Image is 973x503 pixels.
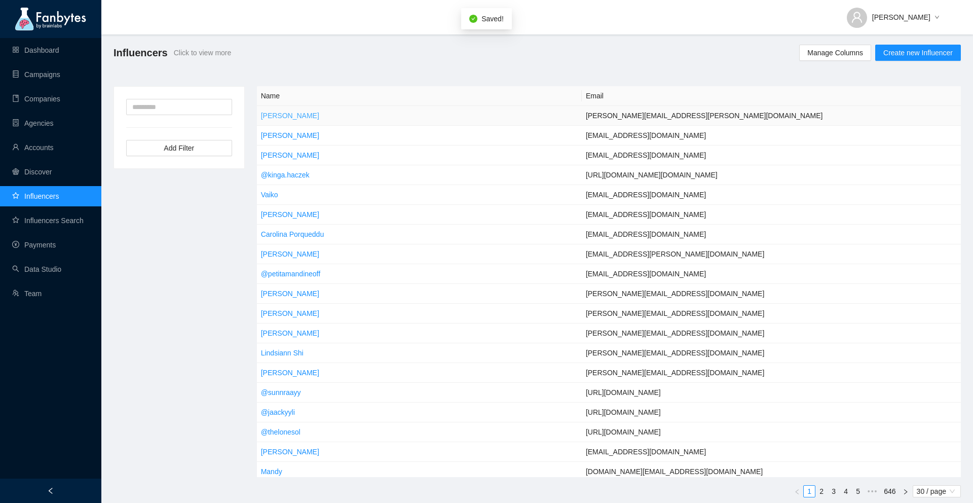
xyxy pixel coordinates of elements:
[582,86,961,106] th: Email
[872,12,930,23] span: [PERSON_NAME]
[164,142,194,154] span: Add Filter
[828,485,840,497] li: 3
[582,324,961,343] td: [PERSON_NAME][EMAIL_ADDRESS][DOMAIN_NAME]
[261,329,319,337] a: [PERSON_NAME]
[875,45,961,61] button: Create new Influencer
[582,422,961,442] td: [URL][DOMAIN_NAME]
[840,485,852,497] li: 4
[582,284,961,304] td: [PERSON_NAME][EMAIL_ADDRESS][DOMAIN_NAME]
[582,343,961,363] td: [PERSON_NAME][EMAIL_ADDRESS][DOMAIN_NAME]
[12,290,42,298] a: usergroup-addTeam
[261,210,319,219] a: [PERSON_NAME]
[791,485,803,497] li: Previous Page
[791,485,803,497] button: left
[900,485,912,497] button: right
[900,485,912,497] li: Next Page
[840,486,851,497] a: 4
[261,191,278,199] a: Vaiko
[261,250,319,258] a: [PERSON_NAME]
[582,403,961,422] td: [URL][DOMAIN_NAME]
[582,304,961,324] td: [PERSON_NAME][EMAIL_ADDRESS][DOMAIN_NAME]
[261,131,319,139] a: [PERSON_NAME]
[261,270,320,278] a: @petitamandineoff
[582,225,961,244] td: [EMAIL_ADDRESS][DOMAIN_NAME]
[828,486,839,497] a: 3
[903,489,909,495] span: right
[582,244,961,264] td: [EMAIL_ADDRESS][PERSON_NAME][DOMAIN_NAME]
[582,383,961,403] td: [URL][DOMAIN_NAME]
[807,47,863,58] span: Manage Columns
[12,143,54,152] a: userAccounts
[582,363,961,383] td: [PERSON_NAME][EMAIL_ADDRESS][DOMAIN_NAME]
[815,485,828,497] li: 2
[12,192,59,200] a: starInfluencers
[261,230,324,238] a: Carolina Porqueddu
[794,489,800,495] span: left
[883,47,953,58] span: Create new Influencer
[261,290,319,298] a: [PERSON_NAME]
[261,349,304,357] a: Lindsiann Shi
[582,165,961,185] td: [URL][DOMAIN_NAME][DOMAIN_NAME]
[804,486,815,497] a: 1
[12,119,54,127] a: containerAgencies
[803,485,815,497] li: 1
[799,45,871,61] button: Manage Columns
[12,168,52,176] a: radar-chartDiscover
[582,205,961,225] td: [EMAIL_ADDRESS][DOMAIN_NAME]
[913,485,961,497] div: Page Size
[12,241,56,249] a: pay-circlePayments
[469,15,477,23] span: check-circle
[261,171,310,179] a: @kinga.haczek
[481,15,504,23] span: Saved!
[582,185,961,205] td: [EMAIL_ADDRESS][DOMAIN_NAME]
[47,487,54,494] span: left
[261,468,282,476] a: Mandy
[852,486,864,497] a: 5
[917,486,957,497] span: 30 / page
[126,140,232,156] button: Add Filter
[12,95,60,103] a: bookCompanies
[261,151,319,159] a: [PERSON_NAME]
[880,485,899,497] li: 646
[261,112,319,120] a: [PERSON_NAME]
[12,217,84,225] a: starInfluencers Search
[12,265,61,273] a: searchData Studio
[261,369,319,377] a: [PERSON_NAME]
[114,45,168,61] span: Influencers
[934,15,940,21] span: down
[12,70,60,79] a: databaseCampaigns
[864,485,880,497] span: •••
[12,46,59,54] a: appstoreDashboard
[864,485,880,497] li: Next 5 Pages
[852,485,864,497] li: 5
[257,86,582,106] th: Name
[261,388,301,397] a: @sunnraayy
[261,408,295,416] a: @jaackyyli
[582,106,961,126] td: [PERSON_NAME][EMAIL_ADDRESS][PERSON_NAME][DOMAIN_NAME]
[582,462,961,482] td: [DOMAIN_NAME][EMAIL_ADDRESS][DOMAIN_NAME]
[261,309,319,317] a: [PERSON_NAME]
[881,486,899,497] a: 646
[851,11,863,23] span: user
[582,442,961,462] td: [EMAIL_ADDRESS][DOMAIN_NAME]
[261,448,319,456] a: [PERSON_NAME]
[261,428,301,436] a: @thelonesol
[582,126,961,146] td: [EMAIL_ADDRESS][DOMAIN_NAME]
[582,264,961,284] td: [EMAIL_ADDRESS][DOMAIN_NAME]
[582,146,961,165] td: [EMAIL_ADDRESS][DOMAIN_NAME]
[839,5,948,21] button: [PERSON_NAME]down
[174,47,232,58] span: Click to view more
[816,486,827,497] a: 2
